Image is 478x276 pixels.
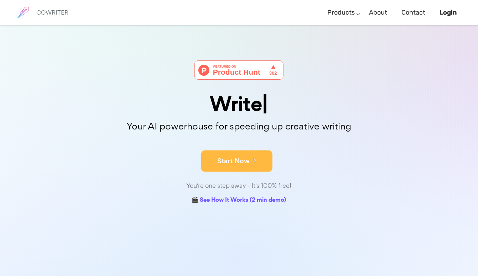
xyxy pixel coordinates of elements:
b: Login [440,9,457,16]
p: Your AI powerhouse for speeding up creative writing [61,119,417,134]
a: Contact [401,2,425,23]
h6: COWRITER [36,9,68,16]
a: 🎬 See How It Works (2 min demo) [192,195,286,206]
img: Cowriter - Your AI buddy for speeding up creative writing | Product Hunt [194,60,284,80]
a: About [369,2,387,23]
div: You're one step away - It's 100% free! [61,181,417,191]
a: Products [327,2,355,23]
a: Login [440,2,457,23]
div: Write [61,94,417,114]
img: brand logo [14,4,32,21]
button: Start Now [201,150,272,172]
